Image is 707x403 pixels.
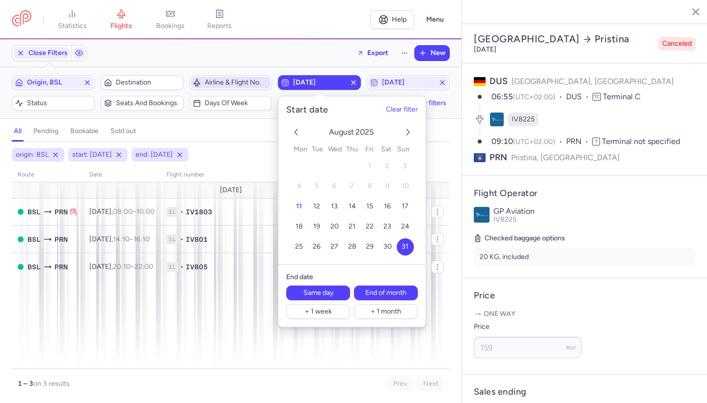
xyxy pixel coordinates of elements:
[354,304,418,319] button: + 1 month
[27,261,41,272] span: Euroairport Swiss, Bâle, Switzerland
[54,234,68,245] span: PRN
[415,46,449,60] button: New
[431,49,445,57] span: New
[33,379,70,388] span: on 3 results
[355,127,375,137] span: 2025
[161,168,306,182] th: Flight number
[349,222,355,230] span: 21
[344,218,361,235] button: 21
[313,202,320,210] span: 12
[134,235,150,243] time: 16:10
[308,178,326,195] button: 5
[166,207,178,217] span: 1L
[592,138,600,145] span: T
[366,242,374,251] span: 29
[474,386,526,398] h4: Sales ending
[326,218,343,235] button: 20
[14,127,22,136] h4: all
[330,242,338,251] span: 27
[411,99,446,107] span: Clear filters
[402,126,414,140] button: next month
[593,93,601,101] span: TC
[54,261,68,272] span: PRN
[291,238,308,256] button: 25
[113,262,153,271] span: –
[48,9,97,30] a: statistics
[383,222,391,230] span: 23
[513,93,555,101] span: (UTC+02:00)
[512,115,535,124] span: IV8225
[27,79,80,86] span: Origin, BSL
[397,198,414,215] button: 17
[113,235,150,243] span: –
[135,262,153,271] time: 22:00
[474,188,696,199] h4: Flight Operator
[603,92,641,101] span: Terminal C
[146,9,195,30] a: bookings
[566,91,593,103] span: DUS
[286,286,350,300] button: Same day
[392,16,407,23] span: Help
[12,96,95,111] button: Status
[493,215,517,224] span: IV8225
[116,99,180,107] span: Seats and bookings
[403,162,407,170] span: 3
[136,150,173,160] span: end: [DATE]
[368,162,371,170] span: 1
[296,222,303,230] span: 18
[313,242,321,251] span: 26
[12,168,83,182] th: route
[366,202,373,210] span: 15
[296,202,302,210] span: 11
[402,202,408,210] span: 17
[180,234,184,244] span: •
[332,182,336,190] span: 6
[180,207,184,217] span: •
[361,238,379,256] button: 29
[16,150,49,160] span: origin: BSL
[28,49,68,57] span: Close Filters
[180,262,184,272] span: •
[354,286,418,300] button: End of month
[474,33,654,45] h2: [GEOGRAPHIC_DATA] Pristina
[89,262,153,271] span: [DATE],
[397,158,414,175] button: 3
[308,218,326,235] button: 19
[386,106,418,114] button: Clear filter
[326,178,343,195] button: 6
[474,45,496,54] time: [DATE]
[331,202,338,210] span: 13
[18,209,24,215] span: OPEN
[379,218,396,235] button: 23
[384,202,391,210] span: 16
[662,39,692,49] span: Canceled
[474,290,696,301] h4: Price
[490,113,504,126] figure: IV airline logo
[566,343,576,351] span: eur
[186,262,208,272] span: IV805
[156,22,185,30] span: bookings
[97,9,146,30] a: flights
[370,10,414,29] a: Help
[366,222,374,230] span: 22
[474,248,696,266] li: 20 KG, included
[329,127,355,137] span: August
[278,75,361,90] button: [DATE]
[349,202,356,210] span: 14
[18,379,33,388] strong: 1 – 3
[110,22,132,30] span: flights
[350,182,354,190] span: 7
[110,127,136,136] h4: sold out
[293,79,346,86] span: [DATE]
[397,178,414,195] button: 10
[291,198,308,215] button: 11
[474,232,696,244] h5: Checked baggage options
[489,151,507,164] span: PRN
[385,162,389,170] span: 2
[382,79,435,86] span: [DATE]
[205,99,269,107] span: Days of week
[33,127,58,136] h4: pending
[166,234,178,244] span: 1L
[12,10,31,29] a: CitizenPlane red outlined logo
[348,242,356,251] span: 28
